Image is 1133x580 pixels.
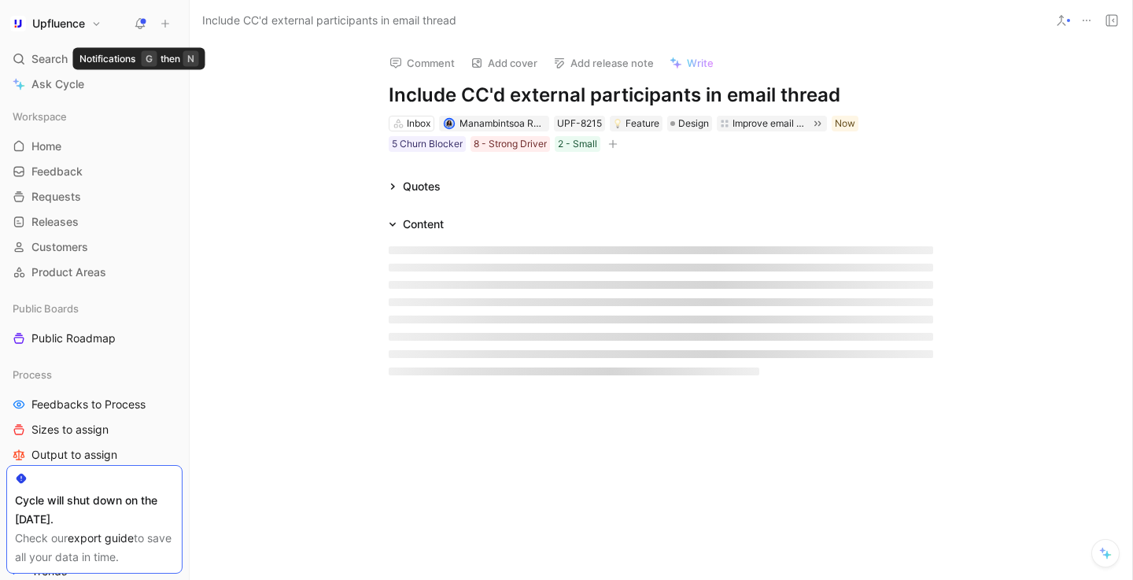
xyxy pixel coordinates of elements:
[31,139,61,154] span: Home
[31,75,84,94] span: Ask Cycle
[407,116,430,131] div: Inbox
[31,264,106,280] span: Product Areas
[13,301,79,316] span: Public Boards
[445,119,453,127] img: avatar
[557,116,602,131] div: UPF-8215
[6,160,183,183] a: Feedback
[403,215,444,234] div: Content
[6,72,183,96] a: Ask Cycle
[382,177,447,196] div: Quotes
[202,11,456,30] span: Include CC'd external participants in email thread
[667,116,712,131] div: Design
[10,16,26,31] img: Upfluence
[459,117,585,129] span: Manambintsoa RABETRANO
[6,297,183,320] div: Public Boards
[6,185,183,209] a: Requests
[13,109,67,124] span: Workspace
[31,239,88,255] span: Customers
[389,83,933,108] h1: Include CC'd external participants in email thread
[31,422,109,438] span: Sizes to assign
[613,116,659,131] div: Feature
[6,363,183,386] div: Process
[31,331,116,346] span: Public Roadmap
[6,443,183,467] a: Output to assign
[6,393,183,416] a: Feedbacks to Process
[15,491,174,529] div: Cycle will shut down on the [DATE].
[613,119,622,128] img: 💡
[31,447,117,463] span: Output to assign
[31,214,79,230] span: Releases
[31,397,146,412] span: Feedbacks to Process
[610,116,662,131] div: 💡Feature
[31,164,83,179] span: Feedback
[6,235,183,259] a: Customers
[6,47,183,71] div: Search
[382,215,450,234] div: Content
[687,56,714,70] span: Write
[382,52,462,74] button: Comment
[403,177,441,196] div: Quotes
[6,260,183,284] a: Product Areas
[6,327,183,350] a: Public Roadmap
[15,529,174,567] div: Check our to save all your data in time.
[31,50,68,68] span: Search
[13,367,52,382] span: Process
[474,136,547,152] div: 8 - Strong Driver
[678,116,709,131] span: Design
[6,135,183,158] a: Home
[733,116,806,131] div: Improve email cc in copy management
[6,210,183,234] a: Releases
[32,17,85,31] h1: Upfluence
[558,136,597,152] div: 2 - Small
[662,52,721,74] button: Write
[463,52,544,74] button: Add cover
[546,52,661,74] button: Add release note
[6,105,183,128] div: Workspace
[68,531,134,545] a: export guide
[6,13,105,35] button: UpfluenceUpfluence
[6,297,183,350] div: Public BoardsPublic Roadmap
[835,116,855,131] div: Now
[6,418,183,441] a: Sizes to assign
[6,363,183,492] div: ProcessFeedbacks to ProcessSizes to assignOutput to assignBusiness Focus to assign
[392,136,463,152] div: 5 Churn Blocker
[31,189,81,205] span: Requests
